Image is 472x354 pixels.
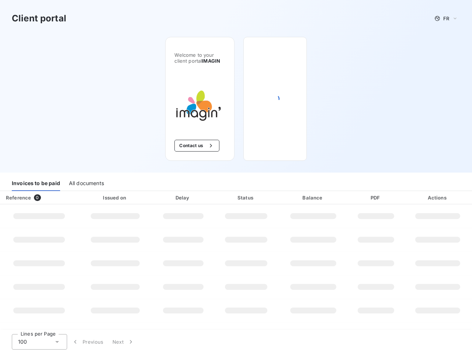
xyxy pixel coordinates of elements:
div: Issued on [80,194,151,201]
button: Previous [67,334,108,350]
div: Delay [154,194,212,201]
div: Status [215,194,277,201]
button: Next [108,334,139,350]
span: 100 [18,338,27,346]
button: Contact us [174,140,219,152]
span: 0 [34,194,41,201]
div: All documents [69,176,104,191]
div: Invoices to be paid [12,176,60,191]
h3: Client portal [12,12,66,25]
img: Company logo [174,81,222,128]
span: Welcome to your client portal [174,52,225,64]
div: PDF [350,194,402,201]
span: IMAGIN [202,58,220,64]
div: Reference [6,195,31,201]
span: FR [443,15,449,21]
div: Balance [280,194,347,201]
div: Actions [405,194,471,201]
